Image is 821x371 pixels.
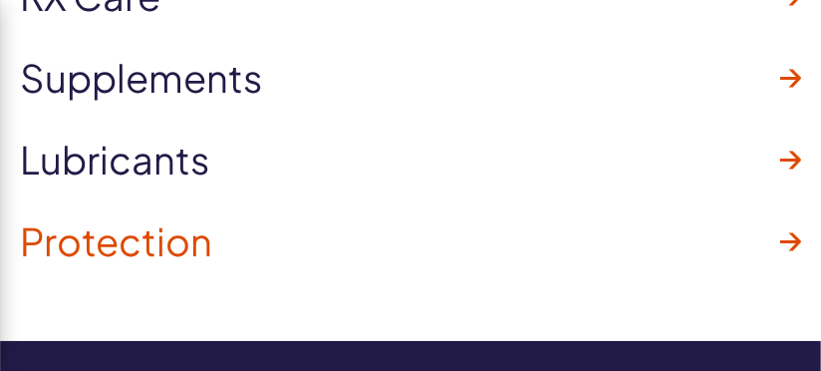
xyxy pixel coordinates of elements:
[20,37,801,119] a: Supplements
[20,139,209,181] span: Lubricants
[20,119,801,200] a: Lubricants
[20,220,212,262] span: Protection
[20,57,262,99] span: Supplements
[20,200,801,282] a: Protection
